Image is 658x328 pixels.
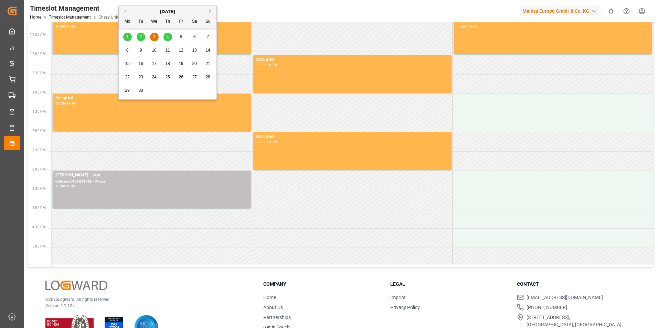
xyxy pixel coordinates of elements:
span: 16 [138,61,143,66]
div: Choose Sunday, September 14th, 2025 [204,46,212,55]
div: - [65,25,66,28]
div: Choose Sunday, September 7th, 2025 [204,33,212,41]
div: Choose Wednesday, September 3rd, 2025 [150,33,159,41]
span: 29 [125,88,129,93]
div: Tu [137,18,145,26]
div: 13:00 [55,102,65,105]
button: Melitta Europa GmbH & Co. KG [520,4,603,18]
a: Imprint [390,295,406,300]
a: About Us [263,305,283,310]
span: 8 [126,48,129,53]
div: Choose Tuesday, September 9th, 2025 [137,46,145,55]
div: 15:00 [267,140,277,143]
a: Privacy Policy [390,305,420,310]
span: 4:00 PM [32,206,46,210]
div: Choose Monday, September 15th, 2025 [123,59,132,68]
span: 21 [205,61,210,66]
span: 27 [192,75,197,79]
button: Next Month [209,9,213,13]
div: 15:00 [55,185,65,188]
a: Home [263,295,276,300]
div: Choose Sunday, September 28th, 2025 [204,73,212,81]
div: 11:00 [457,25,467,28]
p: Version 1.1.127 [45,303,246,309]
div: 12:00 [66,25,76,28]
span: 2 [140,34,142,39]
div: - [266,140,267,143]
span: 23 [138,75,143,79]
div: - [65,102,66,105]
span: 10 [152,48,156,53]
div: Choose Tuesday, September 16th, 2025 [137,59,145,68]
div: - [65,185,66,188]
h3: Legal [390,281,509,288]
button: Help Center [619,3,634,19]
span: 4 [167,34,169,39]
a: Timeslot Management [49,15,91,20]
div: Mo [123,18,132,26]
span: 13 [192,48,197,53]
div: [DATE] [119,8,216,15]
div: Choose Monday, September 8th, 2025 [123,46,132,55]
div: month 2025-09 [121,30,215,97]
span: 26 [179,75,183,79]
div: Choose Wednesday, September 24th, 2025 [150,73,159,81]
div: Fr [177,18,185,26]
div: Choose Thursday, September 4th, 2025 [163,33,172,41]
span: 7 [207,34,209,39]
div: [PERSON_NAME] - skat [55,172,248,179]
div: Choose Saturday, September 20th, 2025 [190,59,199,68]
div: Occupied [256,56,449,63]
div: Melitta Europa GmbH & Co. KG [520,6,601,16]
div: Occupied [256,133,449,140]
div: Choose Friday, September 19th, 2025 [177,59,185,68]
div: Sa [190,18,199,26]
div: Choose Thursday, September 18th, 2025 [163,59,172,68]
span: 15 [125,61,129,66]
span: 11:30 AM [30,33,46,36]
span: 11 [165,48,170,53]
span: 22 [125,75,129,79]
span: 1:30 PM [32,110,46,113]
div: Occupied [55,95,248,102]
div: Su [204,18,212,26]
span: 20 [192,61,197,66]
span: 4:30 PM [32,225,46,229]
div: Choose Monday, September 29th, 2025 [123,86,132,95]
div: Choose Wednesday, September 17th, 2025 [150,59,159,68]
span: [PHONE_NUMBER] [527,304,567,311]
p: © 2025 Logward. All rights reserved. [45,296,246,303]
a: Home [30,15,41,20]
div: 16:00 [66,185,76,188]
span: 2:30 PM [32,148,46,152]
div: Choose Friday, September 5th, 2025 [177,33,185,41]
span: 24 [152,75,156,79]
span: 12 [179,48,183,53]
span: 25 [165,75,170,79]
div: 14:00 [66,102,76,105]
div: 12:00 [256,63,266,66]
div: Timeslot Management [30,3,130,13]
div: - [266,63,267,66]
h3: Company [263,281,382,288]
div: Choose Sunday, September 21st, 2025 [204,59,212,68]
div: We [150,18,159,26]
span: 3:00 PM [32,167,46,171]
span: 9 [140,48,142,53]
button: show 0 new notifications [603,3,619,19]
span: 14 [205,48,210,53]
span: 12:30 PM [30,71,46,75]
div: Choose Wednesday, September 10th, 2025 [150,46,159,55]
div: 11:00 [55,25,65,28]
span: [EMAIL_ADDRESS][DOMAIN_NAME] [527,294,603,301]
span: 18 [165,61,170,66]
span: 5 [180,34,182,39]
div: Choose Tuesday, September 30th, 2025 [137,86,145,95]
button: Previous Month [122,9,126,13]
div: Delivery#:400052486 - Plate#: [55,179,248,185]
span: 19 [179,61,183,66]
a: Partnerships [263,315,291,320]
